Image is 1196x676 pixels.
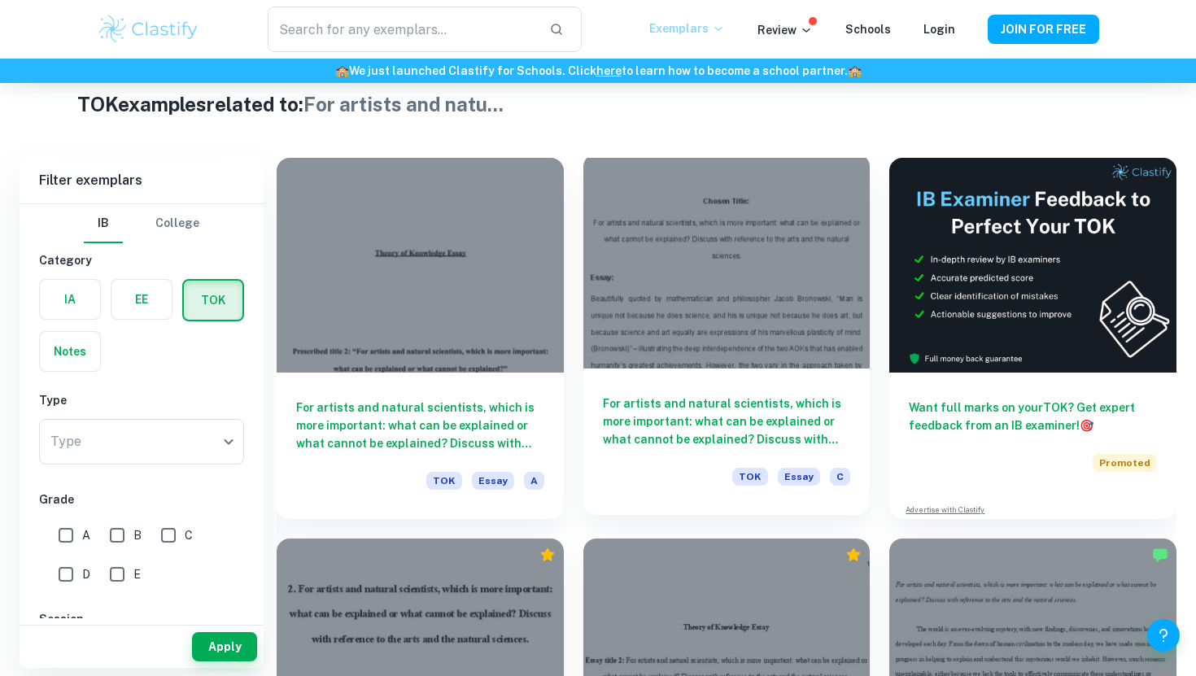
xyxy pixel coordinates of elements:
span: D [82,565,90,583]
button: Apply [192,632,257,661]
span: 🎯 [1080,419,1093,432]
a: Schools [845,23,891,36]
button: TOK [184,281,242,320]
span: For artists and natu ... [303,93,504,116]
h6: Category [39,251,244,269]
button: IA [40,280,100,319]
span: E [133,565,141,583]
span: TOK [732,468,768,486]
div: Premium [539,547,556,563]
h6: Session [39,610,244,628]
span: 🏫 [848,64,862,77]
p: Review [757,21,813,39]
button: IB [84,204,123,243]
h6: For artists and natural scientists, which is more important: what can be explained or what cannot... [603,395,851,448]
input: Search for any exemplars... [268,7,536,52]
a: Login [923,23,955,36]
h6: Grade [39,491,244,508]
h6: We just launched Clastify for Schools. Click to learn how to become a school partner. [3,62,1193,80]
span: TOK [426,472,462,490]
span: A [524,472,544,490]
h6: Type [39,391,244,409]
span: Essay [778,468,820,486]
a: here [596,64,622,77]
img: Marked [1152,547,1168,563]
div: Filter type choice [84,204,199,243]
button: JOIN FOR FREE [988,15,1099,44]
img: Clastify logo [97,13,200,46]
a: Advertise with Clastify [906,504,984,516]
h6: Want full marks on your TOK ? Get expert feedback from an IB examiner! [909,399,1157,434]
button: EE [111,280,172,319]
a: Want full marks on yourTOK? Get expert feedback from an IB examiner!PromotedAdvertise with Clastify [889,158,1176,519]
span: C [830,468,850,486]
a: For artists and natural scientists, which is more important: what can be explained or what cannot... [583,158,871,519]
button: Help and Feedback [1147,619,1180,652]
h1: TOK examples related to: [77,89,1119,119]
span: Essay [472,472,514,490]
button: College [155,204,199,243]
img: Thumbnail [889,158,1176,373]
button: Notes [40,332,100,371]
span: A [82,526,90,544]
div: Premium [845,547,862,563]
span: C [185,526,193,544]
h6: For artists and natural scientists, which is more important: what can be explained or what cannot... [296,399,544,452]
span: Promoted [1093,454,1157,472]
h6: Filter exemplars [20,158,264,203]
p: Exemplars [649,20,725,37]
a: For artists and natural scientists, which is more important: what can be explained or what cannot... [277,158,564,519]
span: 🏫 [335,64,349,77]
span: B [133,526,142,544]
